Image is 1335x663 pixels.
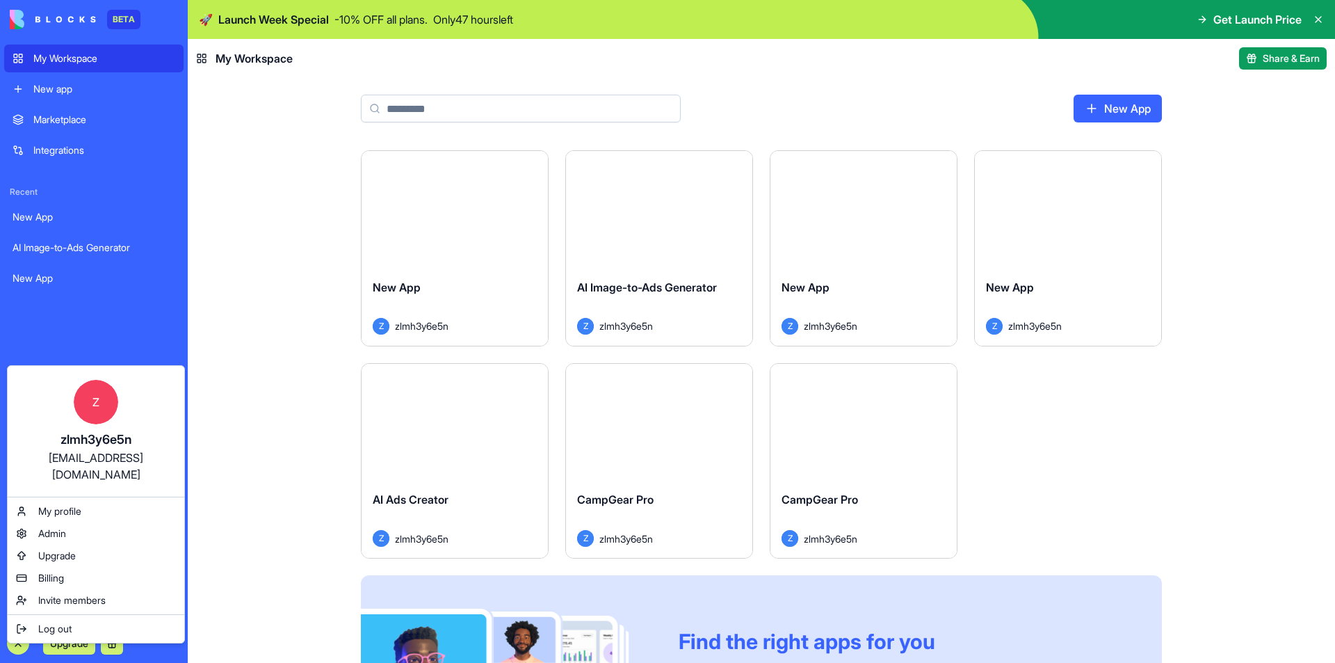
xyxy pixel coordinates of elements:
div: AI Image-to-Ads Generator [13,241,175,255]
div: zlmh3y6e5n [22,430,170,449]
a: Zzlmh3y6e5n[EMAIL_ADDRESS][DOMAIN_NAME] [10,369,181,494]
span: Admin [38,527,66,541]
div: [EMAIL_ADDRESS][DOMAIN_NAME] [22,449,170,483]
span: Z [74,380,118,424]
span: My profile [38,504,81,518]
a: Admin [10,522,181,545]
a: My profile [10,500,181,522]
div: New App [13,210,175,224]
a: Invite members [10,589,181,612]
span: Recent [4,186,184,198]
span: Log out [38,622,72,636]
span: Invite members [38,593,106,607]
span: Billing [38,571,64,585]
a: Billing [10,567,181,589]
div: New App [13,271,175,285]
a: Upgrade [10,545,181,567]
span: Upgrade [38,549,76,563]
